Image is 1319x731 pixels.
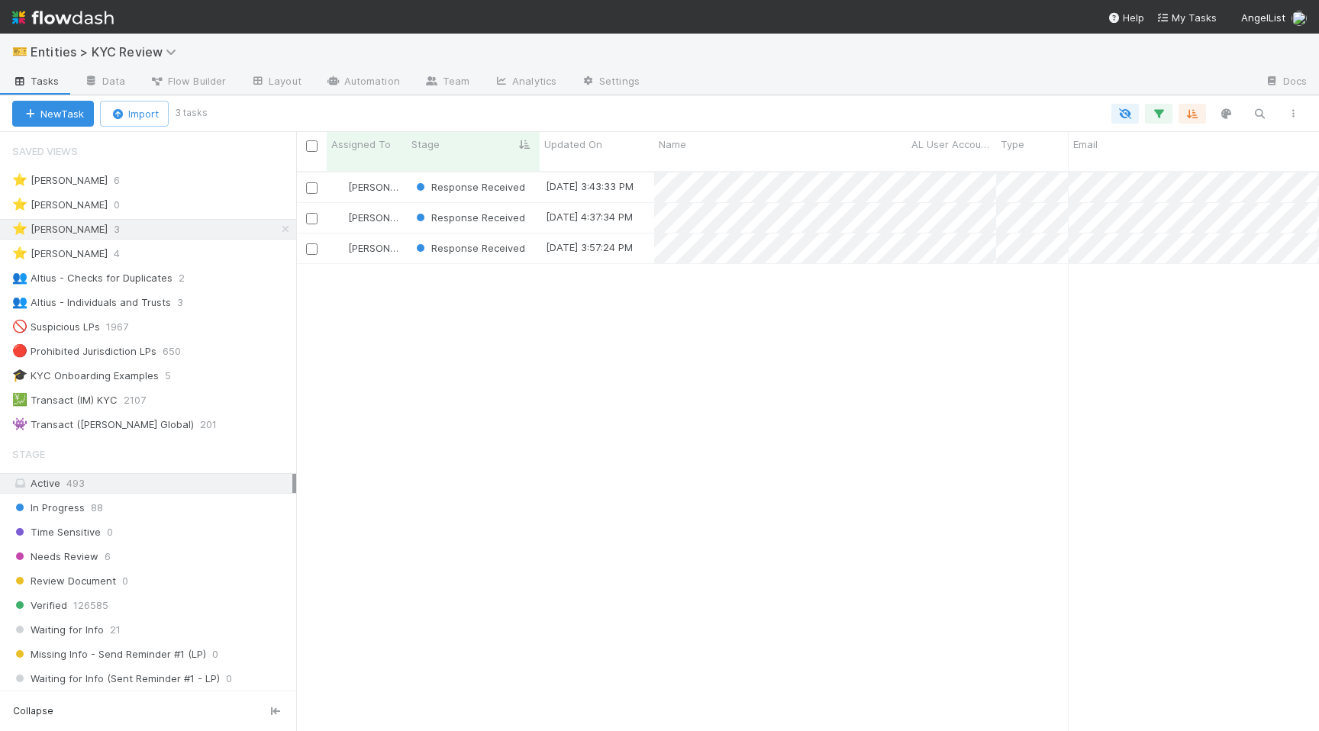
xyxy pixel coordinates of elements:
div: Altius - Individuals and Trusts [12,293,171,312]
span: 🎓 [12,369,27,382]
div: Prohibited Jurisdiction LPs [12,342,156,361]
img: avatar_ec94f6e9-05c5-4d36-a6c8-d0cea77c3c29.png [334,211,346,224]
div: KYC Onboarding Examples [12,366,159,385]
div: [DATE] 3:57:24 PM [546,240,633,255]
span: 2 [179,269,200,288]
span: ⭐ [12,198,27,211]
span: 5 [165,366,186,385]
a: Data [72,70,137,95]
img: logo-inverted-e16ddd16eac7371096b0.svg [12,5,114,31]
input: Toggle Row Selected [306,213,318,224]
a: Flow Builder [137,70,238,95]
input: Toggle All Rows Selected [306,140,318,152]
span: 3 [114,220,135,239]
span: 0 [226,669,232,688]
span: 650 [163,342,196,361]
span: [PERSON_NAME] [348,211,425,224]
span: 0 [107,523,113,542]
span: Stage [12,439,45,469]
div: [PERSON_NAME] [12,195,108,214]
div: Help [1108,10,1144,25]
span: Missing Info - Send Reminder #1 (LP) [12,645,206,664]
span: Assigned To [331,137,391,152]
div: Suspicious LPs [12,317,100,337]
span: 126585 [73,596,108,615]
span: Email [1073,137,1098,152]
div: Transact (IM) KYC [12,391,118,410]
div: Altius - Checks for Duplicates [12,269,173,288]
span: 0 [212,645,218,664]
span: 💹 [12,393,27,406]
span: 2107 [124,391,161,410]
span: 88 [91,498,103,517]
span: [PERSON_NAME] [348,242,425,254]
span: Name [659,137,686,152]
span: 👾 [12,417,27,430]
div: [PERSON_NAME] [12,244,108,263]
span: AL User Account Name [911,137,992,152]
span: 201 [200,415,232,434]
div: [PERSON_NAME] [333,179,399,195]
span: Verified [12,596,67,615]
span: Saved Views [12,136,78,166]
span: Flow Builder [150,73,226,89]
span: Review Document [12,572,116,591]
a: Settings [569,70,652,95]
span: 4 [114,244,135,263]
input: Toggle Row Selected [306,243,318,255]
span: Collapse [13,704,53,718]
span: Updated On [544,137,602,152]
button: Import [100,101,169,127]
a: Team [412,70,482,95]
a: My Tasks [1156,10,1217,25]
div: Active [12,474,292,493]
div: [DATE] 3:43:33 PM [546,179,634,194]
a: Analytics [482,70,569,95]
div: [PERSON_NAME] [12,220,108,239]
div: Response Received [413,240,525,256]
span: 6 [114,171,135,190]
span: Response Received [413,242,525,254]
span: Entities > KYC Review [31,44,184,60]
div: Response Received [413,179,525,195]
span: 🔴 [12,344,27,357]
img: avatar_ec94f6e9-05c5-4d36-a6c8-d0cea77c3c29.png [334,242,346,254]
small: 3 tasks [175,106,208,120]
button: NewTask [12,101,94,127]
img: avatar_ec94f6e9-05c5-4d36-a6c8-d0cea77c3c29.png [334,181,346,193]
span: 493 [66,477,85,489]
span: 6 [105,547,111,566]
span: 3 [177,293,198,312]
span: Needs Review [12,547,98,566]
span: Waiting for Info [12,620,104,639]
a: Docs [1253,70,1319,95]
span: [PERSON_NAME] [348,181,425,193]
span: In Progress [12,498,85,517]
div: [PERSON_NAME] [333,210,399,225]
span: Stage [411,137,440,152]
span: Waiting for Info (Sent Reminder #1 - LP) [12,669,220,688]
span: ⭐ [12,222,27,235]
span: 👥 [12,271,27,284]
span: 👥 [12,295,27,308]
span: 0 [114,195,135,214]
span: 1967 [106,317,144,337]
span: 🎫 [12,45,27,58]
span: Type [1001,137,1024,152]
span: 0 [122,572,128,591]
a: Layout [238,70,314,95]
img: avatar_ec94f6e9-05c5-4d36-a6c8-d0cea77c3c29.png [1292,11,1307,26]
span: Response Received [413,211,525,224]
span: 🚫 [12,320,27,333]
span: ⭐ [12,246,27,259]
span: ⭐ [12,173,27,186]
div: [PERSON_NAME] [12,171,108,190]
a: Automation [314,70,412,95]
input: Toggle Row Selected [306,182,318,194]
span: Time Sensitive [12,523,101,542]
div: Response Received [413,210,525,225]
div: [DATE] 4:37:34 PM [546,209,633,224]
div: [PERSON_NAME] [333,240,399,256]
div: Transact ([PERSON_NAME] Global) [12,415,194,434]
span: Response Received [413,181,525,193]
